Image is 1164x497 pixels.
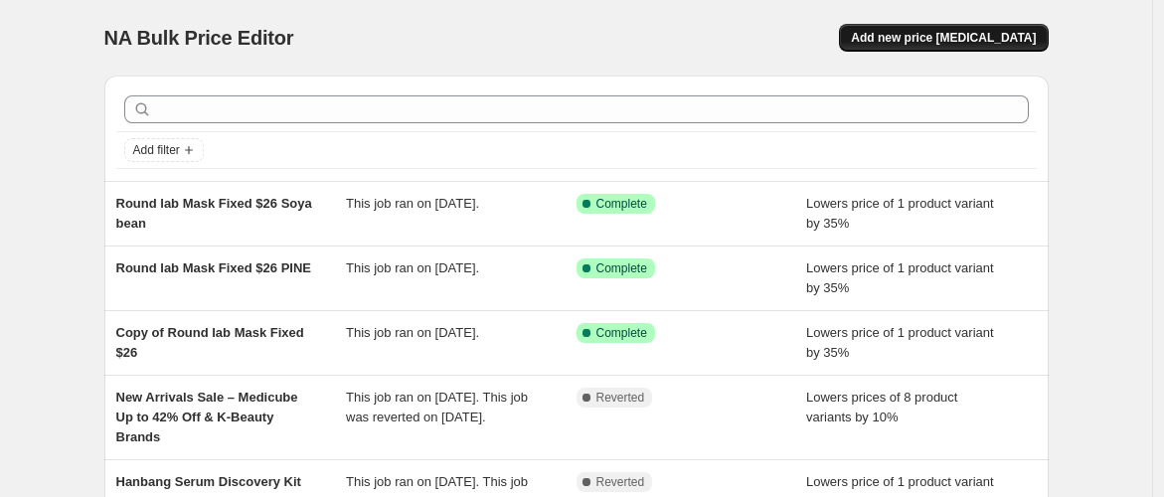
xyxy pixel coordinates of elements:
[104,27,294,49] span: NA Bulk Price Editor
[133,142,180,158] span: Add filter
[806,196,994,231] span: Lowers price of 1 product variant by 35%
[346,325,479,340] span: This job ran on [DATE].
[851,30,1036,46] span: Add new price [MEDICAL_DATA]
[806,325,994,360] span: Lowers price of 1 product variant by 35%
[116,390,298,444] span: New Arrivals Sale – Medicube Up to 42% Off & K-Beauty Brands
[806,260,994,295] span: Lowers price of 1 product variant by 35%
[116,325,304,360] span: Copy of Round lab Mask Fixed $26
[124,138,204,162] button: Add filter
[346,196,479,211] span: This job ran on [DATE].
[346,260,479,275] span: This job ran on [DATE].
[116,196,312,231] span: Round lab Mask Fixed $26 Soya bean
[839,24,1048,52] button: Add new price [MEDICAL_DATA]
[596,390,645,406] span: Reverted
[346,390,528,424] span: This job ran on [DATE]. This job was reverted on [DATE].
[596,196,647,212] span: Complete
[596,260,647,276] span: Complete
[806,390,957,424] span: Lowers prices of 8 product variants by 10%
[116,260,312,275] span: Round lab Mask Fixed $26 PINE
[596,325,647,341] span: Complete
[596,474,645,490] span: Reverted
